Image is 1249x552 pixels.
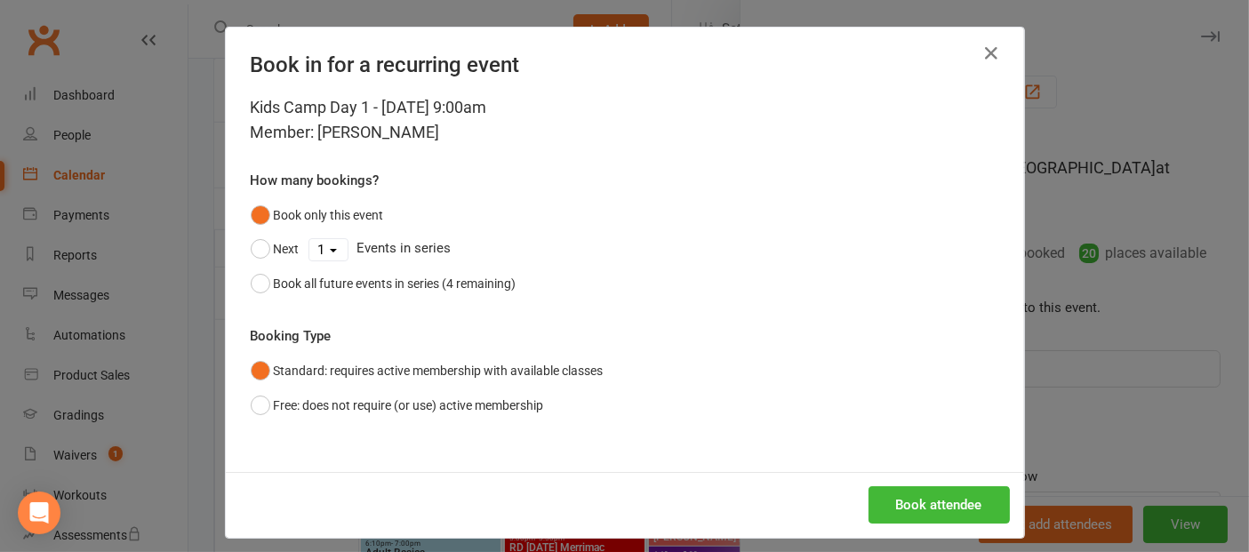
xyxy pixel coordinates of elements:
[251,267,516,300] button: Book all future events in series (4 remaining)
[251,198,384,232] button: Book only this event
[251,232,300,266] button: Next
[251,170,380,191] label: How many bookings?
[251,354,604,388] button: Standard: requires active membership with available classes
[251,388,544,422] button: Free: does not require (or use) active membership
[251,95,999,145] div: Kids Camp Day 1 - [DATE] 9:00am Member: [PERSON_NAME]
[251,52,999,77] h4: Book in for a recurring event
[251,325,332,347] label: Booking Type
[251,232,999,266] div: Events in series
[978,39,1006,68] button: Close
[274,274,516,293] div: Book all future events in series (4 remaining)
[18,492,60,534] div: Open Intercom Messenger
[869,486,1010,524] button: Book attendee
